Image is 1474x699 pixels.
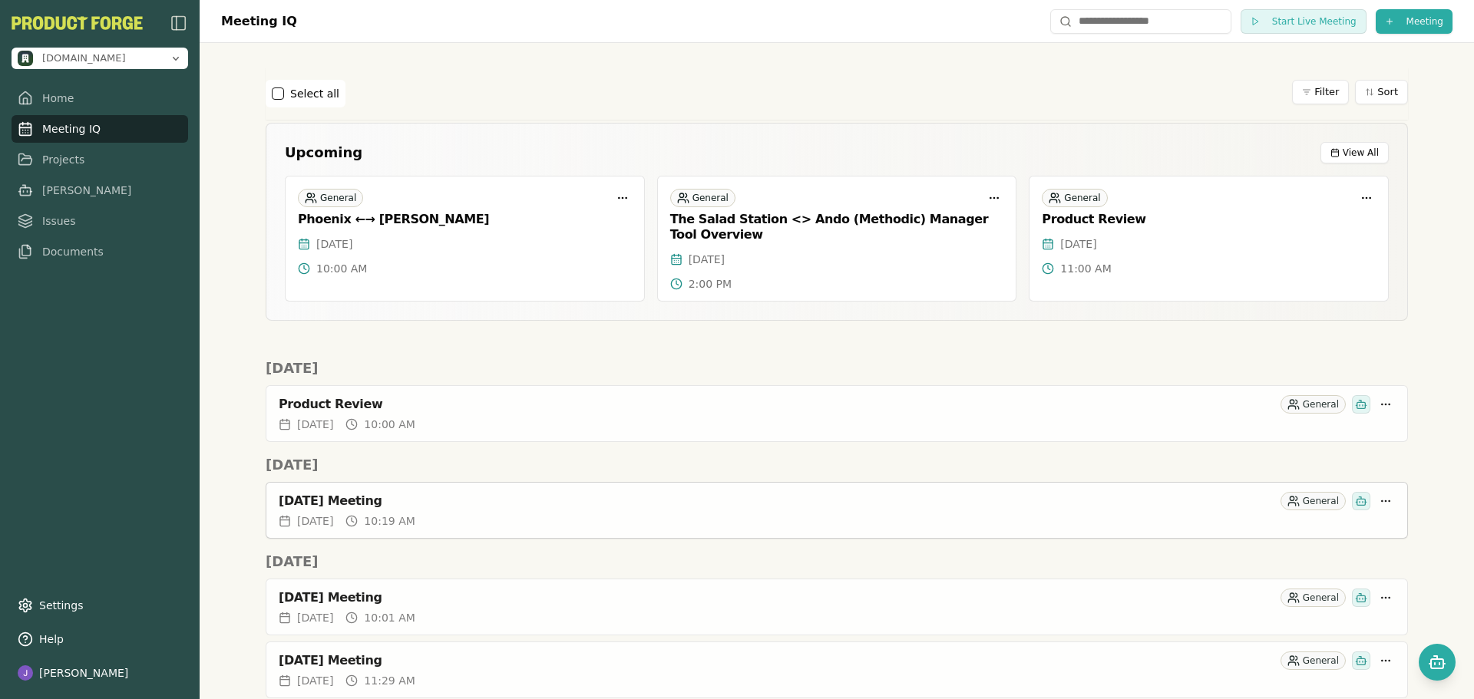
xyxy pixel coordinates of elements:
h2: [DATE] [266,454,1408,476]
span: 11:00 AM [1060,261,1111,276]
a: [DATE] MeetingGeneral[DATE]11:29 AM [266,641,1408,698]
button: Open chat [1419,644,1456,681]
img: profile [18,665,33,681]
span: 10:01 AM [364,610,415,625]
span: 10:00 AM [316,261,367,276]
span: [DATE] [297,513,333,529]
h2: [DATE] [266,551,1408,572]
div: General [1281,589,1346,607]
span: [DATE] [1060,236,1096,252]
button: Sort [1355,80,1408,104]
div: General [298,189,363,207]
button: Help [12,625,188,653]
span: [DATE] [297,610,333,625]
img: sidebar [170,14,188,32]
img: methodic.work [18,51,33,66]
div: Product Review [1042,212,1376,227]
div: General [1281,395,1346,414]
div: General [1042,189,1107,207]
label: Select all [290,86,339,101]
div: [DATE] Meeting [279,493,1274,509]
a: [DATE] MeetingGeneral[DATE]10:19 AM [266,482,1408,539]
button: More options [985,189,1003,207]
span: [DATE] [689,252,725,267]
div: Smith has been invited [1352,651,1370,670]
span: Start Live Meeting [1272,15,1357,28]
button: More options [1357,189,1376,207]
span: [DATE] [297,673,333,688]
h2: Upcoming [285,142,362,163]
button: Open organization switcher [12,48,188,69]
button: More options [1377,492,1395,510]
div: Smith has been invited [1352,492,1370,510]
a: Meeting IQ [12,115,188,143]
a: Issues [12,207,188,235]
div: [DATE] Meeting [279,590,1274,605]
h1: Meeting IQ [221,12,297,31]
span: methodic.work [42,51,126,65]
span: [DATE] [297,417,333,432]
button: More options [1377,395,1395,414]
button: Close Sidebar [170,14,188,32]
button: More options [1377,589,1395,607]
a: Home [12,84,188,112]
button: More options [1377,651,1395,670]
a: Projects [12,146,188,173]
h2: [DATE] [266,358,1408,379]
span: 2:00 PM [689,276,732,292]
span: 11:29 AM [364,673,415,688]
button: Filter [1292,80,1349,104]
button: More options [613,189,632,207]
span: View All [1343,147,1379,159]
div: Phoenix ←→ [PERSON_NAME] [298,212,632,227]
div: The Salad Station <> Ando (Methodic) Manager Tool Overview [670,212,1004,242]
button: PF-Logo [12,16,143,30]
button: Meeting [1376,9,1453,34]
div: General [1281,651,1346,670]
div: Smith has been invited [1352,589,1370,607]
div: Smith has been invited [1352,395,1370,414]
button: [PERSON_NAME] [12,659,188,687]
span: [DATE] [316,236,352,252]
button: Start Live Meeting [1241,9,1367,34]
div: Product Review [279,397,1274,412]
div: [DATE] Meeting [279,653,1274,668]
span: Meeting [1406,15,1443,28]
a: Documents [12,238,188,265]
a: [DATE] MeetingGeneral[DATE]10:01 AM [266,579,1408,635]
img: Product Forge [12,16,143,30]
div: General [670,189,735,207]
a: [PERSON_NAME] [12,176,188,204]
button: View All [1320,142,1389,163]
span: 10:19 AM [364,513,415,529]
div: General [1281,492,1346,510]
a: Product ReviewGeneral[DATE]10:00 AM [266,385,1408,442]
a: Settings [12,592,188,619]
span: 10:00 AM [364,417,415,432]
